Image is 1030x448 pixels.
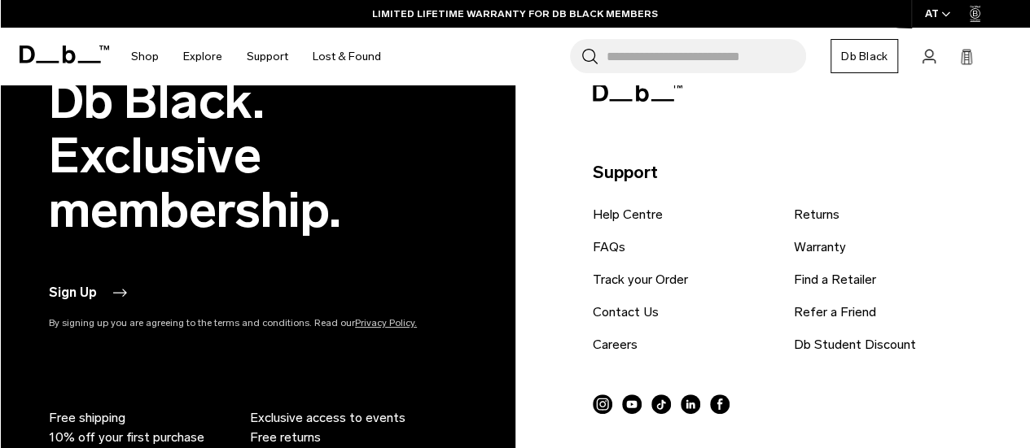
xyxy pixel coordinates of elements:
[131,28,159,85] a: Shop
[831,39,898,73] a: Db Black
[313,28,381,85] a: Lost & Found
[593,335,638,354] a: Careers
[250,408,405,428] span: Exclusive access to events
[49,315,437,330] p: By signing up you are agreeing to the terms and conditions. Read our
[49,408,125,428] span: Free shipping
[119,28,393,85] nav: Main Navigation
[593,302,659,322] a: Contact Us
[593,237,625,257] a: FAQs
[250,428,321,447] span: Free returns
[793,335,915,354] a: Db Student Discount
[183,28,222,85] a: Explore
[372,7,658,21] a: LIMITED LIFETIME WARRANTY FOR DB BLACK MEMBERS
[355,317,417,328] a: Privacy Policy.
[49,283,129,302] button: Sign Up
[793,302,875,322] a: Refer a Friend
[793,205,839,224] a: Returns
[49,74,437,237] h2: Db Black. Exclusive membership.
[793,270,875,289] a: Find a Retailer
[593,205,663,224] a: Help Centre
[593,270,688,289] a: Track your Order
[793,237,845,257] a: Warranty
[593,159,981,185] p: Support
[247,28,288,85] a: Support
[49,428,204,447] span: 10% off your first purchase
